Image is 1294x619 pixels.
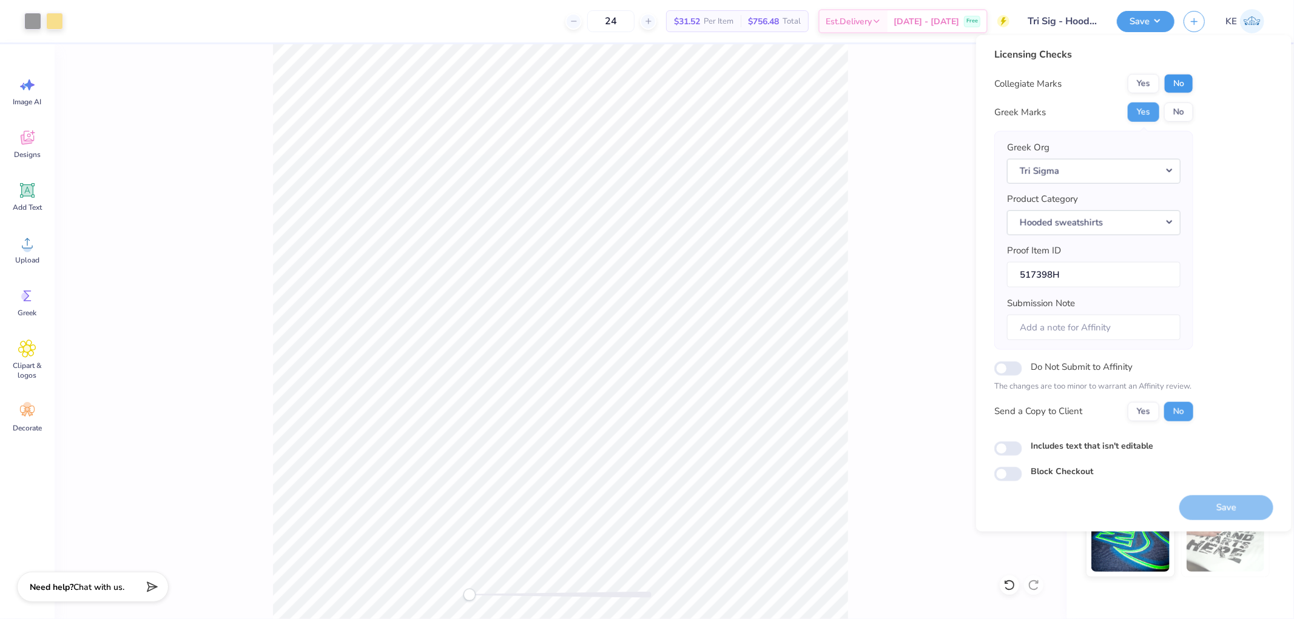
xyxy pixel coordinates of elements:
[1187,511,1265,572] img: Water based Ink
[894,15,959,28] span: [DATE] - [DATE]
[1007,314,1181,340] input: Add a note for Affinity
[1225,15,1237,28] span: KE
[748,15,779,28] span: $756.48
[1164,102,1193,122] button: No
[1007,141,1050,155] label: Greek Org
[1007,192,1078,206] label: Product Category
[1240,9,1264,33] img: Kent Everic Delos Santos
[704,15,733,28] span: Per Item
[994,77,1062,91] div: Collegiate Marks
[13,202,42,212] span: Add Text
[73,581,124,593] span: Chat with us.
[587,10,635,32] input: – –
[1128,74,1159,93] button: Yes
[13,423,42,433] span: Decorate
[1031,439,1153,452] label: Includes text that isn't editable
[13,97,42,107] span: Image AI
[1007,158,1181,183] button: Tri Sigma
[1031,465,1093,478] label: Block Checkout
[994,47,1193,62] div: Licensing Checks
[1128,102,1159,122] button: Yes
[1164,401,1193,421] button: No
[30,581,73,593] strong: Need help?
[1164,74,1193,93] button: No
[994,381,1193,393] p: The changes are too minor to warrant an Affinity review.
[1128,401,1159,421] button: Yes
[14,150,41,159] span: Designs
[1031,359,1133,375] label: Do Not Submit to Affinity
[1007,210,1181,235] button: Hooded sweatshirts
[994,404,1082,418] div: Send a Copy to Client
[18,308,37,318] span: Greek
[463,589,476,601] div: Accessibility label
[994,105,1046,119] div: Greek Marks
[15,255,39,265] span: Upload
[826,15,872,28] span: Est. Delivery
[1117,11,1174,32] button: Save
[1007,296,1075,310] label: Submission Note
[966,17,978,25] span: Free
[1007,244,1061,258] label: Proof Item ID
[783,15,801,28] span: Total
[674,15,700,28] span: $31.52
[1091,511,1170,572] img: Glow in the Dark Ink
[7,361,47,380] span: Clipart & logos
[1220,9,1270,33] a: KE
[1019,9,1108,33] input: Untitled Design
